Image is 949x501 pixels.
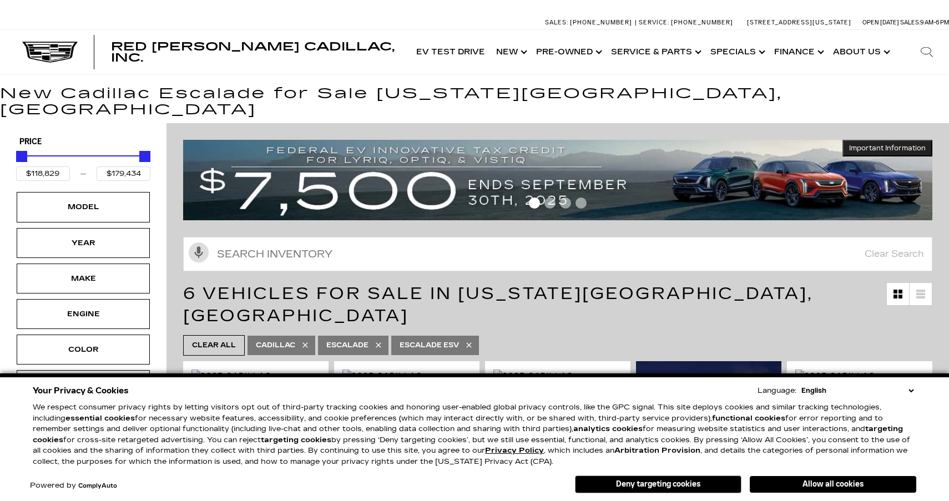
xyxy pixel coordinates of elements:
[400,338,459,352] span: Escalade ESV
[671,19,733,26] span: [PHONE_NUMBER]
[16,147,150,181] div: Price
[614,446,700,455] strong: Arbitration Provision
[545,19,568,26] span: Sales:
[33,424,903,444] strong: targeting cookies
[827,30,894,74] a: About Us
[795,370,924,406] img: 2025 Cadillac Escalade Sport Platinum
[544,198,556,209] span: Go to slide 2
[920,19,949,26] span: 9 AM-6 PM
[799,385,916,396] select: Language Select
[576,198,587,209] span: Go to slide 4
[139,151,150,162] div: Maximum Price
[531,30,605,74] a: Pre-Owned
[16,151,27,162] div: Minimum Price
[55,237,111,249] div: Year
[111,40,395,64] span: Red [PERSON_NAME] Cadillac, Inc.
[17,264,150,293] div: MakeMake
[529,198,540,209] span: Go to slide 1
[639,19,669,26] span: Service:
[256,338,295,352] span: Cadillac
[17,370,150,400] div: BodystyleBodystyle
[183,140,932,220] img: vrp-tax-ending-august-version
[570,19,632,26] span: [PHONE_NUMBER]
[705,30,769,74] a: Specials
[261,436,331,444] strong: targeting cookies
[17,335,150,365] div: ColorColor
[545,19,635,26] a: Sales: [PHONE_NUMBER]
[17,228,150,258] div: YearYear
[55,272,111,285] div: Make
[65,414,135,423] strong: essential cookies
[33,383,129,398] span: Your Privacy & Cookies
[842,140,932,156] button: Important Information
[183,284,813,326] span: 6 Vehicles for Sale in [US_STATE][GEOGRAPHIC_DATA], [GEOGRAPHIC_DATA]
[55,343,111,356] div: Color
[635,19,736,26] a: Service: [PHONE_NUMBER]
[900,19,920,26] span: Sales:
[30,482,117,489] div: Powered by
[342,370,471,406] img: 2025 Cadillac Escalade ESV Sport Platinum
[411,30,491,74] a: EV Test Drive
[758,387,796,394] div: Language:
[747,19,851,26] a: [STREET_ADDRESS][US_STATE]
[493,370,622,406] img: 2025 Cadillac Escalade ESV Sport Platinum
[111,41,400,63] a: Red [PERSON_NAME] Cadillac, Inc.
[17,192,150,222] div: ModelModel
[17,299,150,329] div: EngineEngine
[849,144,926,153] span: Important Information
[19,137,147,147] h5: Price
[78,483,117,489] a: ComplyAuto
[192,338,236,352] span: Clear All
[189,242,209,262] svg: Click to toggle on voice search
[55,201,111,213] div: Model
[183,237,932,271] input: Search Inventory
[491,30,531,74] a: New
[862,19,899,26] span: Open [DATE]
[22,42,78,63] img: Cadillac Dark Logo with Cadillac White Text
[55,308,111,320] div: Engine
[769,30,827,74] a: Finance
[485,446,544,455] a: Privacy Policy
[750,476,916,493] button: Allow all cookies
[560,198,571,209] span: Go to slide 3
[573,424,643,433] strong: analytics cookies
[326,338,369,352] span: Escalade
[575,475,741,493] button: Deny targeting cookies
[97,166,150,181] input: Maximum
[712,414,785,423] strong: functional cookies
[605,30,705,74] a: Service & Parts
[191,370,320,406] img: 2025 Cadillac Escalade ESV Premium Luxury
[33,402,916,467] p: We respect consumer privacy rights by letting visitors opt out of third-party tracking cookies an...
[16,166,70,181] input: Minimum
